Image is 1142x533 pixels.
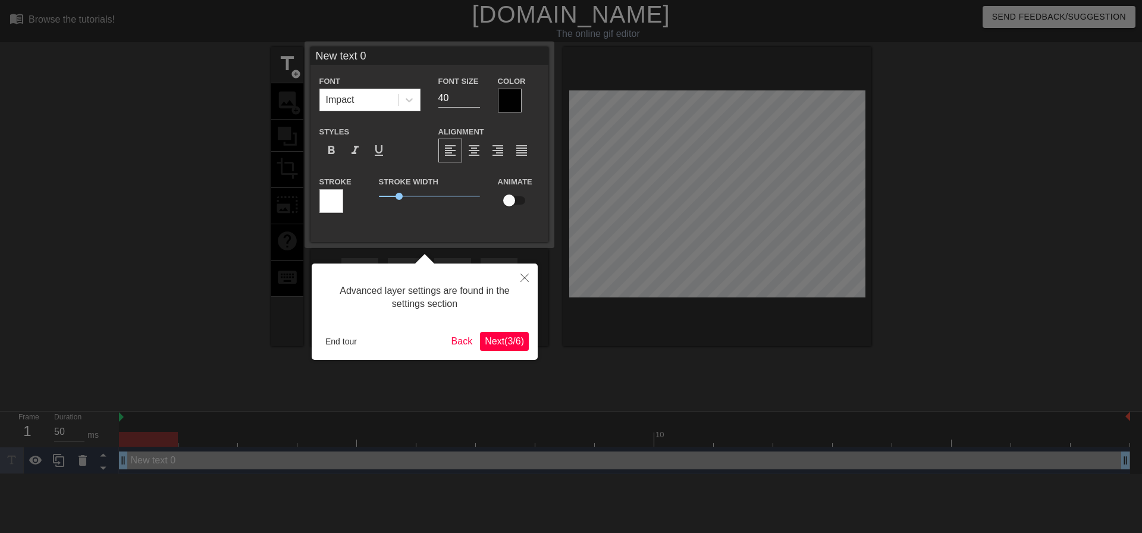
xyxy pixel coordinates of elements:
[321,333,362,350] button: End tour
[447,332,478,351] button: Back
[512,264,538,291] button: Close
[480,332,529,351] button: Next
[321,272,529,323] div: Advanced layer settings are found in the settings section
[485,336,524,346] span: Next ( 3 / 6 )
